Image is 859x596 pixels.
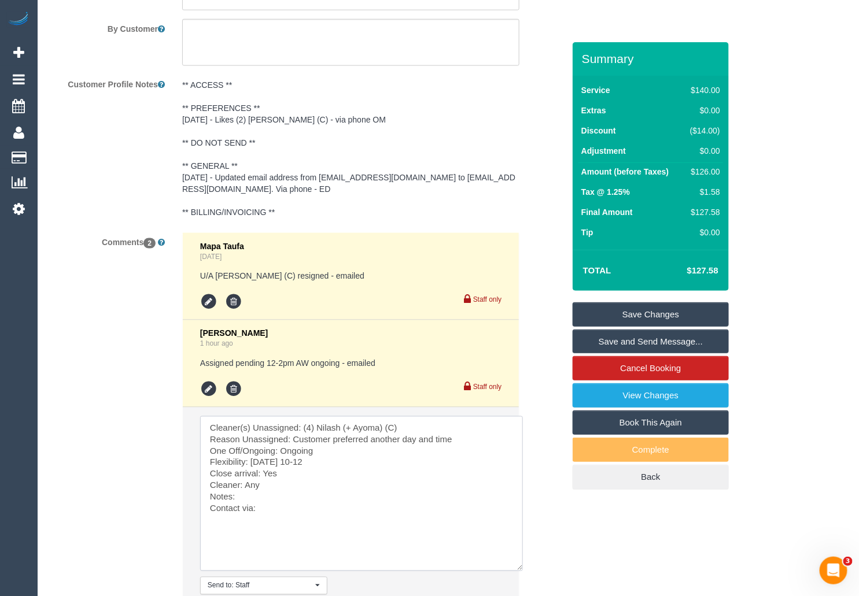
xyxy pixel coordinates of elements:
div: $0.00 [686,227,721,238]
div: $0.00 [686,145,721,157]
a: [DATE] [200,253,222,261]
a: Book This Again [573,410,729,435]
h4: $127.58 [652,266,718,276]
div: ($14.00) [686,125,721,136]
div: $127.58 [686,206,721,218]
pre: U/A [PERSON_NAME] (C) resigned - emailed [200,271,502,282]
label: Tip [581,227,593,238]
label: Amount (before Taxes) [581,166,669,177]
a: Save Changes [573,302,729,327]
div: $126.00 [686,166,721,177]
label: Customer Profile Notes [40,75,174,90]
label: By Customer [40,19,174,35]
iframe: Intercom live chat [820,557,847,584]
label: Discount [581,125,616,136]
button: Send to: Staff [200,577,327,595]
span: Send to: Staff [208,581,312,591]
span: 3 [843,557,853,566]
small: Staff only [473,383,502,391]
div: $1.58 [686,186,721,198]
a: 1 hour ago [200,340,233,348]
span: Mapa Taufa [200,242,244,251]
label: Adjustment [581,145,626,157]
div: $0.00 [686,105,721,116]
span: 2 [143,238,156,249]
label: Service [581,84,610,96]
pre: ** ACCESS ** ** PREFERENCES ** [DATE] - Likes (2) [PERSON_NAME] (C) - via phone OM ** DO NOT SEND... [182,79,519,218]
label: Tax @ 1.25% [581,186,630,198]
pre: Assigned pending 12-2pm AW ongoing - emailed [200,358,502,369]
a: View Changes [573,383,729,408]
a: Cancel Booking [573,356,729,380]
img: Automaid Logo [7,12,30,28]
label: Final Amount [581,206,633,218]
div: $140.00 [686,84,721,96]
span: [PERSON_NAME] [200,329,268,338]
strong: Total [583,265,611,275]
label: Extras [581,105,606,116]
a: Save and Send Message... [573,330,729,354]
label: Comments [40,232,174,248]
a: Back [573,465,729,489]
h3: Summary [582,52,723,65]
small: Staff only [473,296,502,304]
